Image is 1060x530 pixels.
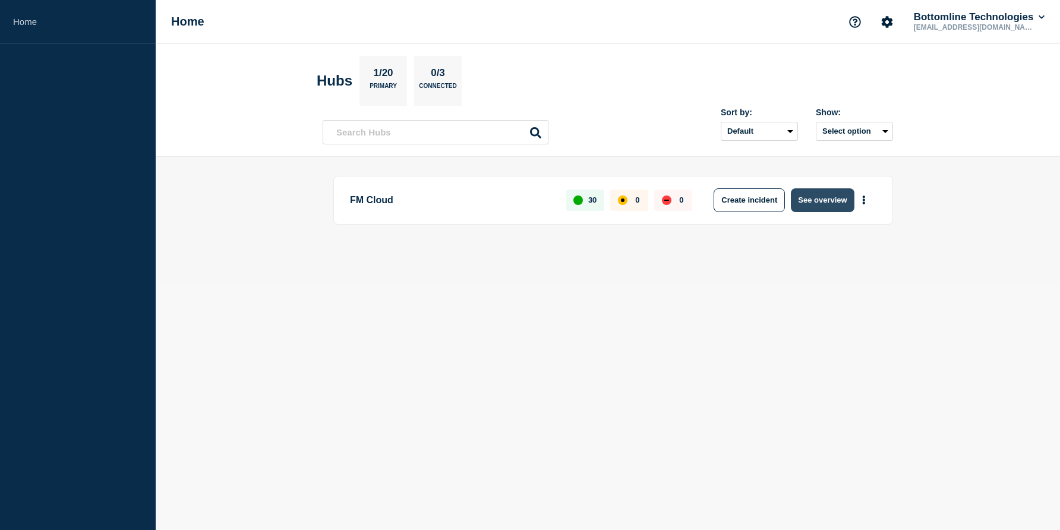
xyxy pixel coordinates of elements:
div: Sort by: [721,108,798,117]
div: Show: [816,108,893,117]
p: [EMAIL_ADDRESS][DOMAIN_NAME] [911,23,1035,31]
h1: Home [171,15,204,29]
button: Create incident [714,188,785,212]
h2: Hubs [317,72,352,89]
input: Search Hubs [323,120,548,144]
select: Sort by [721,122,798,141]
p: Connected [419,83,456,95]
button: Support [843,10,867,34]
p: 0/3 [427,67,450,83]
button: Bottomline Technologies [911,11,1047,23]
button: Select option [816,122,893,141]
button: See overview [791,188,854,212]
p: FM Cloud [350,188,553,212]
button: More actions [856,189,872,211]
p: Primary [370,83,397,95]
p: 1/20 [369,67,398,83]
p: 0 [679,195,683,204]
p: 0 [635,195,639,204]
div: down [662,195,671,205]
div: affected [618,195,627,205]
div: up [573,195,583,205]
p: 30 [588,195,597,204]
button: Account settings [875,10,900,34]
